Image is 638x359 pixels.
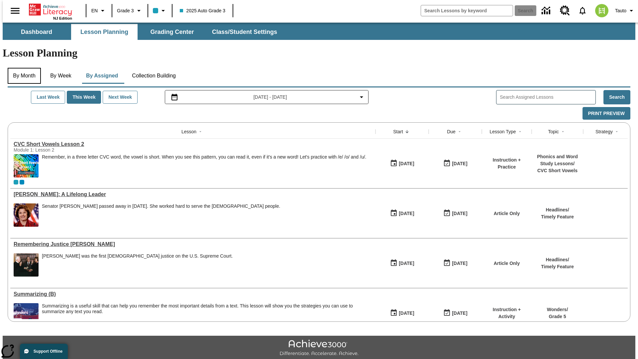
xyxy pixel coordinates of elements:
p: Instruction + Activity [485,306,528,320]
img: Senator Dianne Feinstein of California smiles with the U.S. flag behind her. [14,203,39,227]
button: This Week [67,91,101,104]
button: Sort [613,128,621,136]
button: Grading Center [139,24,205,40]
button: Sort [456,128,464,136]
div: Dianne Feinstein: A Lifelong Leader [14,191,372,197]
div: SubNavbar [3,23,635,40]
p: Phonics and Word Study Lessons / [535,153,580,167]
div: [DATE] [452,259,467,268]
p: Article Only [494,210,520,217]
span: 2025 Auto Grade 3 [180,7,226,14]
span: Lesson Planning [80,28,128,36]
button: Print Preview [583,107,630,120]
span: EN [91,7,98,14]
p: Timely Feature [541,263,574,270]
button: 09/24/25: Last day the lesson can be accessed [441,157,470,170]
div: [DATE] [399,160,414,168]
a: Home [29,3,72,16]
input: Search Assigned Lessons [500,92,595,102]
div: OL 2025 Auto Grade 4 [20,180,24,184]
div: Summarizing is a useful skill that can help you remember the most important details from a text. ... [42,303,372,314]
button: Dashboard [3,24,70,40]
img: Wonders Grade 5 cover, planetarium, showing constellations on domed ceiling [14,303,39,326]
div: Due [447,128,456,135]
p: Grade 5 [547,313,568,320]
a: Remembering Justice O'Connor, Lessons [14,241,372,247]
button: By Week [44,68,77,84]
div: Senator Dianne Feinstein passed away in September 2023. She worked hard to serve the American peo... [42,203,280,227]
div: Sandra Day O'Connor was the first female justice on the U.S. Supreme Court. [42,253,233,277]
span: Grade 3 [117,7,134,14]
span: Support Offline [34,349,62,354]
button: 09/24/25: First time the lesson was available [388,157,416,170]
button: Profile/Settings [612,5,638,17]
button: Last Week [31,91,65,104]
button: By Month [8,68,41,84]
p: Article Only [494,260,520,267]
button: Select the date range menu item [168,93,366,101]
button: Class color is light blue. Change class color [150,5,170,17]
p: Wonders / [547,306,568,313]
button: Open side menu [5,1,25,21]
div: Current Class [14,180,18,184]
span: Grading Center [150,28,194,36]
button: Search [603,90,630,104]
span: Class/Student Settings [212,28,277,36]
a: CVC Short Vowels Lesson 2, Lessons [14,141,372,147]
div: Module 1: Lesson 2 [14,147,113,153]
span: Tauto [615,7,626,14]
input: search field [421,5,513,16]
div: Senator [PERSON_NAME] passed away in [DATE]. She worked hard to serve the [DEMOGRAPHIC_DATA] people. [42,203,280,209]
div: Strategy [595,128,613,135]
div: Summarizing (B) [14,291,372,297]
button: Sort [559,128,567,136]
img: Achieve3000 Differentiate Accelerate Achieve [279,340,359,357]
button: Class/Student Settings [207,24,282,40]
button: Sort [196,128,204,136]
p: Headlines / [541,256,574,263]
button: Select a new avatar [591,2,612,19]
div: Home [29,2,72,20]
svg: Collapse Date Range Filter [358,93,366,101]
button: Grade: Grade 3, Select a grade [114,5,146,17]
button: 09/24/25: First time the lesson was available [388,207,416,220]
div: [PERSON_NAME] was the first [DEMOGRAPHIC_DATA] justice on the U.S. Supreme Court. [42,253,233,259]
div: Lesson [181,128,196,135]
div: [DATE] [399,259,414,268]
p: Headlines / [541,206,574,213]
div: CVC Short Vowels Lesson 2 [14,141,372,147]
div: Lesson Type [489,128,516,135]
p: CVC Short Vowels [535,167,580,174]
p: Timely Feature [541,213,574,220]
div: [DATE] [399,209,414,218]
span: [DATE] - [DATE] [254,94,287,101]
a: Summarizing (B), Lessons [14,291,372,297]
button: Support Offline [20,344,68,359]
button: Sort [516,128,524,136]
div: [DATE] [399,309,414,317]
div: Summarizing is a useful skill that can help you remember the most important details from a text. ... [42,303,372,326]
div: [DATE] [452,209,467,218]
button: 09/24/25: Last day the lesson can be accessed [441,257,470,270]
div: Start [393,128,403,135]
a: Data Center [538,2,556,20]
div: Topic [548,128,559,135]
div: Remembering Justice O'Connor [14,241,372,247]
a: Notifications [574,2,591,19]
span: NJ Edition [53,16,72,20]
a: Dianne Feinstein: A Lifelong Leader, Lessons [14,191,372,197]
img: Chief Justice Warren Burger, wearing a black robe, holds up his right hand and faces Sandra Day O... [14,253,39,277]
a: Resource Center, Will open in new tab [556,2,574,20]
img: CVC Short Vowels Lesson 2. [14,154,39,178]
h1: Lesson Planning [3,47,635,59]
button: By Assigned [81,68,123,84]
p: Remember, in a three letter CVC word, the vowel is short. When you see this pattern, you can read... [42,154,366,160]
button: Next Week [103,91,138,104]
span: Dashboard [21,28,52,36]
div: Remember, in a three letter CVC word, the vowel is short. When you see this pattern, you can read... [42,154,366,178]
div: [DATE] [452,160,467,168]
